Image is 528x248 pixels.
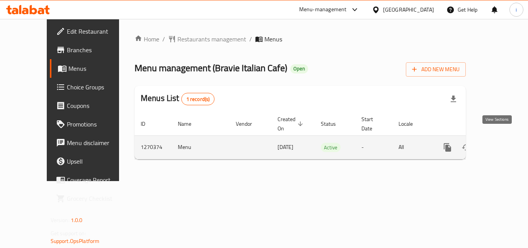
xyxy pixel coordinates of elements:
span: 1 record(s) [182,96,215,103]
span: Promotions [67,120,129,129]
a: Edit Restaurant [50,22,135,41]
td: 1270374 [135,135,172,159]
span: Menus [68,64,129,73]
a: Grocery Checklist [50,189,135,208]
span: Coupons [67,101,129,110]
div: Open [290,64,308,74]
a: Restaurants management [168,34,246,44]
a: Promotions [50,115,135,133]
span: Menu management ( Bravie Italian Cafe ) [135,59,287,77]
div: Export file [444,90,463,108]
span: Vendor [236,119,262,128]
a: Choice Groups [50,78,135,96]
span: Menu disclaimer [67,138,129,147]
li: / [162,34,165,44]
a: Coupons [50,96,135,115]
th: Actions [432,112,519,136]
span: Branches [67,45,129,55]
span: Start Date [361,115,383,133]
div: Total records count [181,93,215,105]
span: Upsell [67,157,129,166]
td: All [392,135,432,159]
span: Restaurants management [177,34,246,44]
span: Version: [51,215,70,225]
span: Menus [264,34,282,44]
div: Menu-management [299,5,347,14]
h2: Menus List [141,92,215,105]
a: Coverage Report [50,171,135,189]
span: i [516,5,517,14]
span: [DATE] [278,142,293,152]
a: Upsell [50,152,135,171]
span: Choice Groups [67,82,129,92]
button: Add New Menu [406,62,466,77]
span: Created On [278,115,305,133]
span: Get support on: [51,228,86,238]
span: Open [290,65,308,72]
span: Name [178,119,201,128]
span: Active [321,143,341,152]
span: Edit Restaurant [67,27,129,36]
span: 1.0.0 [71,215,83,225]
span: Locale [399,119,423,128]
span: Coverage Report [67,175,129,185]
span: Status [321,119,346,128]
a: Menus [50,59,135,78]
span: Grocery Checklist [67,194,129,203]
span: Add New Menu [412,65,460,74]
button: more [438,138,457,157]
a: Menu disclaimer [50,133,135,152]
a: Support.OpsPlatform [51,236,100,246]
div: [GEOGRAPHIC_DATA] [383,5,434,14]
td: Menu [172,135,230,159]
span: ID [141,119,155,128]
table: enhanced table [135,112,519,159]
a: Branches [50,41,135,59]
nav: breadcrumb [135,34,466,44]
td: - [355,135,392,159]
a: Home [135,34,159,44]
li: / [249,34,252,44]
